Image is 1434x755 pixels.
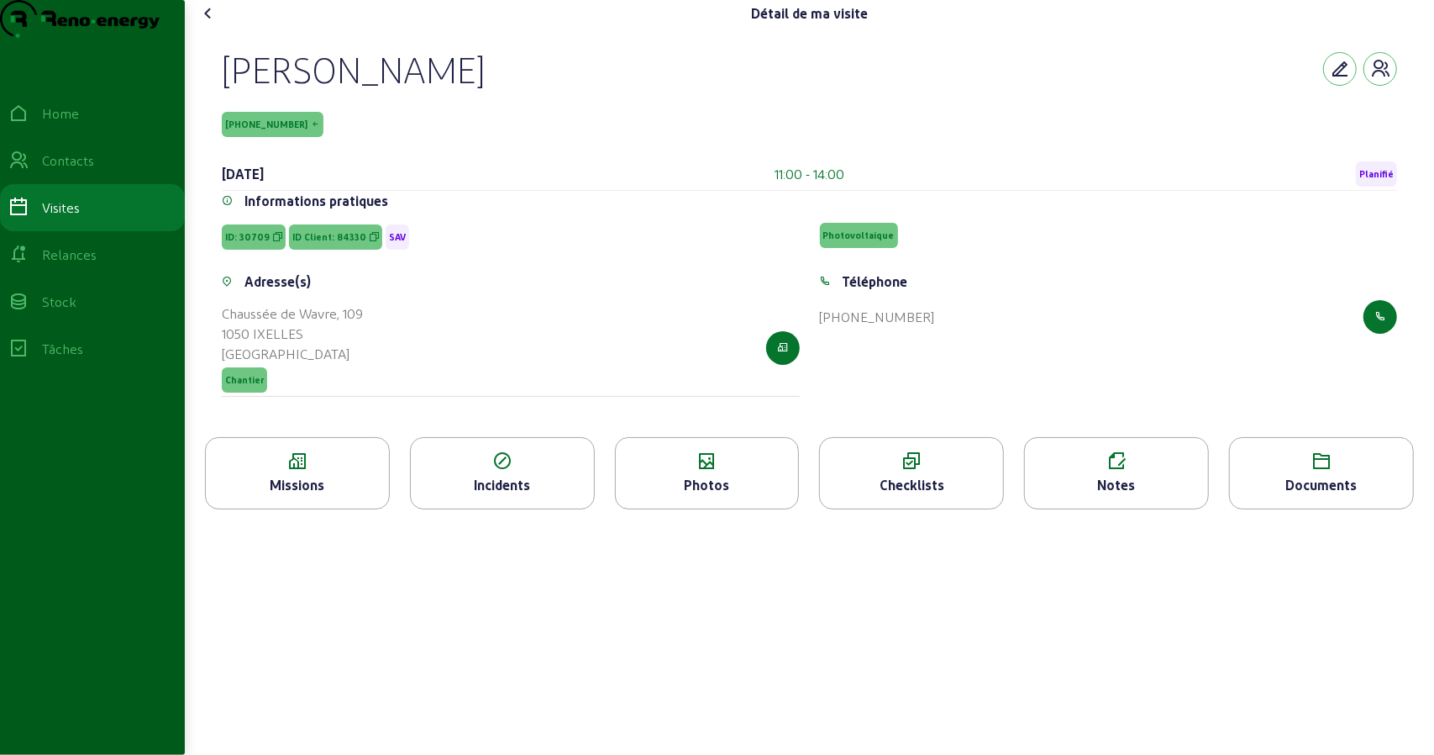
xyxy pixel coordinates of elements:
span: ID: 30709 [225,231,270,243]
div: Stock [42,292,76,312]
div: Chaussée de Wavre, 109 [222,304,363,324]
div: Adresse(s) [244,272,311,292]
span: Chantier [225,374,264,386]
span: Planifié [1359,168,1394,180]
div: Relances [42,245,97,265]
div: Détail de ma visite [751,3,868,24]
div: [PERSON_NAME] [222,47,485,91]
div: Home [42,103,79,124]
div: Téléphone [843,272,908,292]
span: SAV [389,231,406,243]
div: Tâches [42,339,83,359]
div: [PHONE_NUMBER] [820,307,935,327]
div: Checklists [820,475,1003,495]
div: [GEOGRAPHIC_DATA] [222,344,363,364]
div: Informations pratiques [244,191,388,211]
span: ID Client: 84330 [292,231,366,243]
div: 1050 IXELLES [222,324,363,344]
div: 11:00 - 14:00 [775,164,845,184]
div: Documents [1230,475,1413,495]
div: [DATE] [222,164,264,184]
span: [PHONE_NUMBER] [225,119,307,130]
div: Incidents [411,475,594,495]
span: Photovoltaique [823,230,895,241]
div: Missions [206,475,389,495]
div: Visites [42,198,80,218]
div: Photos [616,475,799,495]
div: Contacts [42,150,94,171]
div: Notes [1025,475,1208,495]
